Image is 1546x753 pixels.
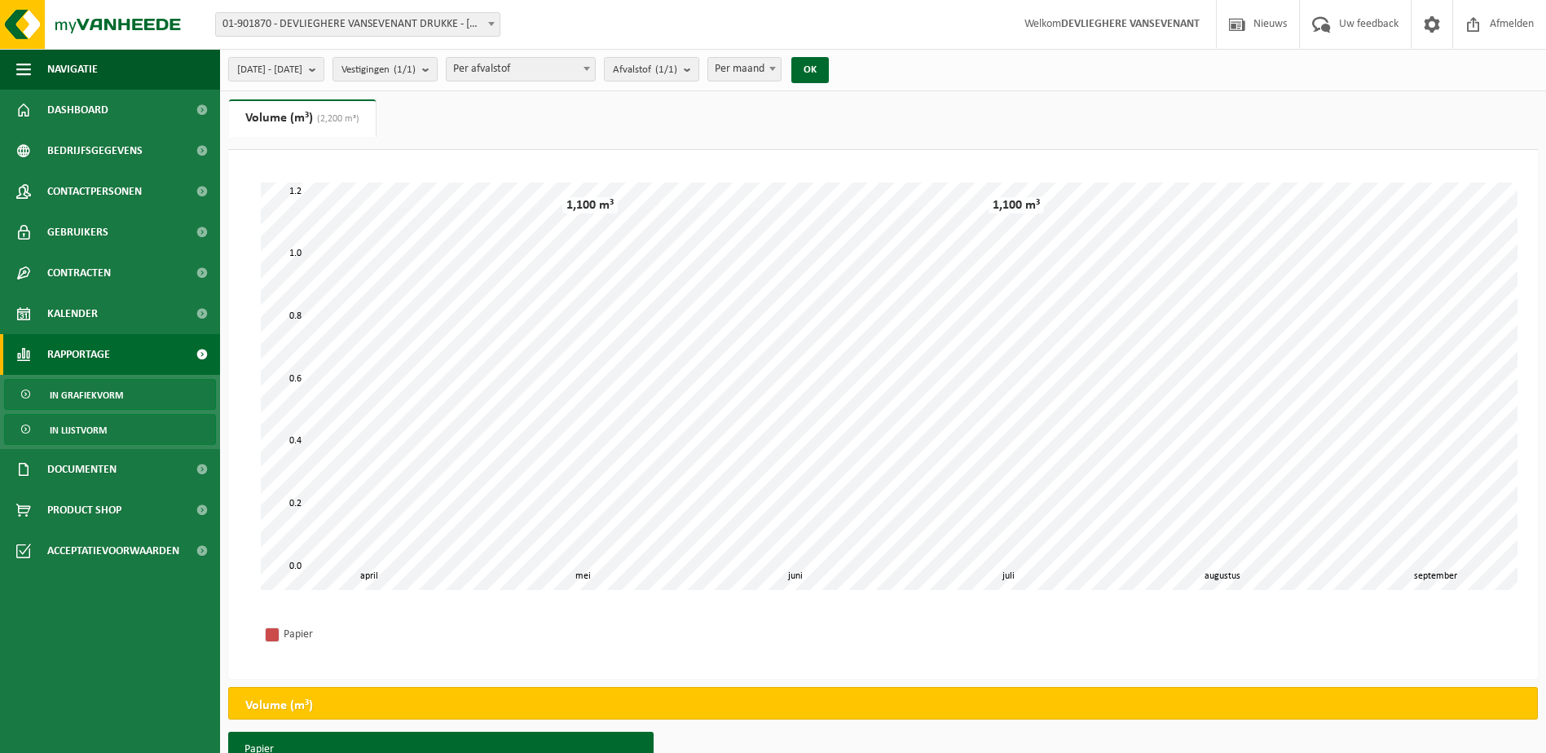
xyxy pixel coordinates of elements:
[604,57,699,81] button: Afvalstof(1/1)
[47,293,98,334] span: Kalender
[47,490,121,531] span: Product Shop
[655,64,677,75] count: (1/1)
[1061,18,1200,30] strong: DEVLIEGHERE VANSEVENANT
[707,57,782,81] span: Per maand
[215,12,500,37] span: 01-901870 - DEVLIEGHERE VANSEVENANT DRUKKE - OUDENBURG
[562,197,618,214] div: 1,100 m³
[446,57,596,81] span: Per afvalstof
[791,57,829,83] button: OK
[237,58,302,82] span: [DATE] - [DATE]
[47,212,108,253] span: Gebruikers
[50,415,107,446] span: In lijstvorm
[333,57,438,81] button: Vestigingen(1/1)
[4,379,216,410] a: In grafiekvorm
[228,57,324,81] button: [DATE] - [DATE]
[394,64,416,75] count: (1/1)
[47,49,98,90] span: Navigatie
[47,90,108,130] span: Dashboard
[47,130,143,171] span: Bedrijfsgegevens
[284,624,496,645] div: Papier
[47,253,111,293] span: Contracten
[341,58,416,82] span: Vestigingen
[313,114,359,124] span: (2,200 m³)
[708,58,781,81] span: Per maand
[613,58,677,82] span: Afvalstof
[47,334,110,375] span: Rapportage
[229,688,329,724] h2: Volume (m³)
[216,13,500,36] span: 01-901870 - DEVLIEGHERE VANSEVENANT DRUKKE - OUDENBURG
[47,531,179,571] span: Acceptatievoorwaarden
[47,449,117,490] span: Documenten
[50,380,123,411] span: In grafiekvorm
[47,171,142,212] span: Contactpersonen
[989,197,1044,214] div: 1,100 m³
[229,99,376,137] a: Volume (m³)
[447,58,595,81] span: Per afvalstof
[4,414,216,445] a: In lijstvorm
